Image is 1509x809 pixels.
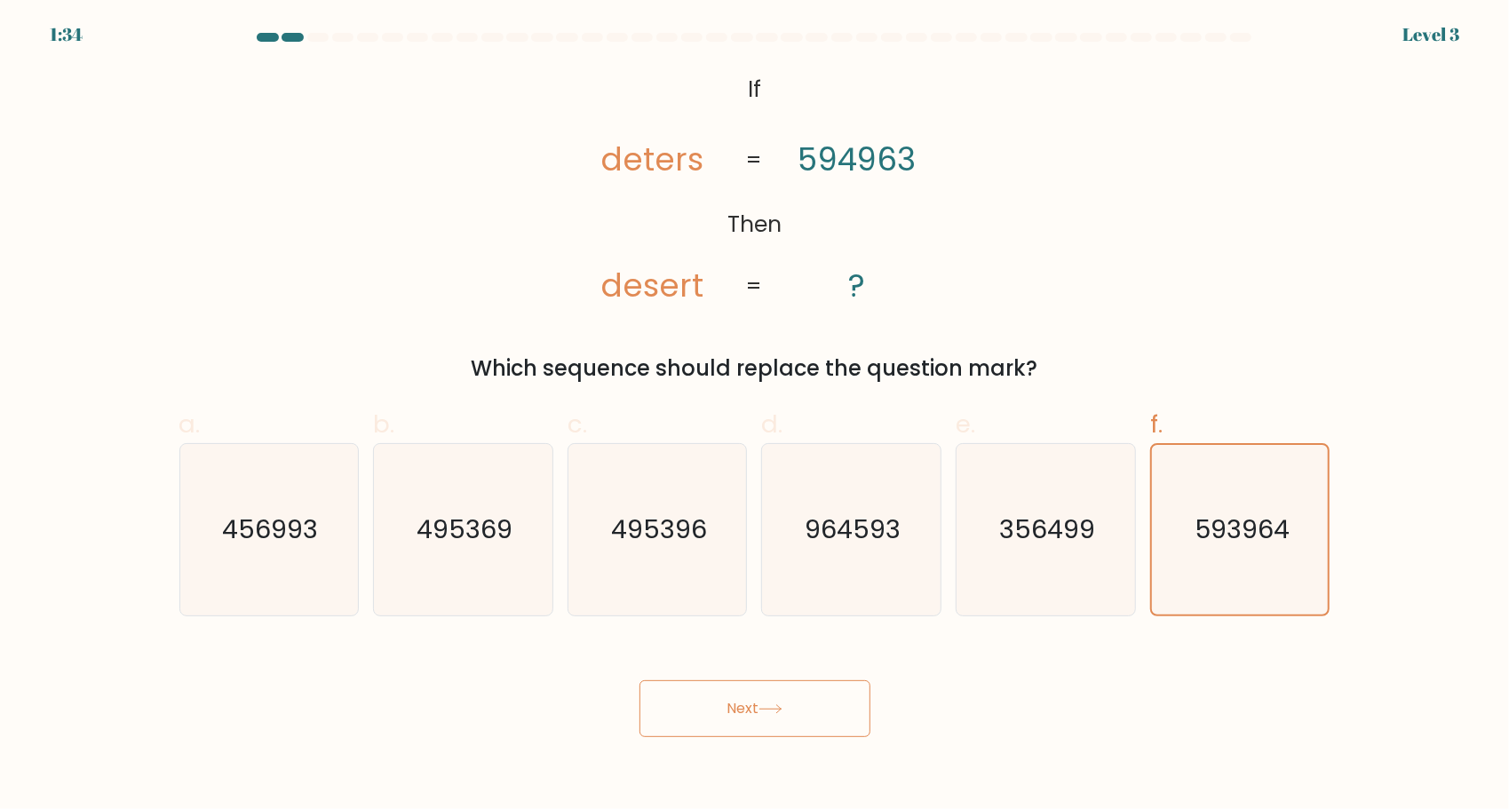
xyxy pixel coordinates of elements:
span: c. [568,407,587,441]
span: b. [373,407,394,441]
tspan: If [748,74,761,105]
button: Next [639,680,870,737]
span: a. [179,407,201,441]
div: Level 3 [1402,21,1459,48]
tspan: = [747,271,763,302]
text: 964593 [806,512,901,547]
span: d. [761,407,782,441]
div: 1:34 [50,21,83,48]
text: 495396 [611,512,707,547]
tspan: ? [848,264,865,307]
text: 456993 [223,512,319,547]
tspan: 594963 [798,139,917,182]
tspan: Then [727,210,782,241]
tspan: = [747,145,763,176]
tspan: deters [600,139,703,182]
span: f. [1150,407,1163,441]
svg: @import url('[URL][DOMAIN_NAME]); [558,67,952,310]
tspan: desert [600,264,703,307]
text: 495369 [417,512,512,547]
div: Which sequence should replace the question mark? [190,353,1320,385]
span: e. [956,407,975,441]
text: 356499 [999,512,1095,547]
text: 593964 [1195,512,1290,547]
